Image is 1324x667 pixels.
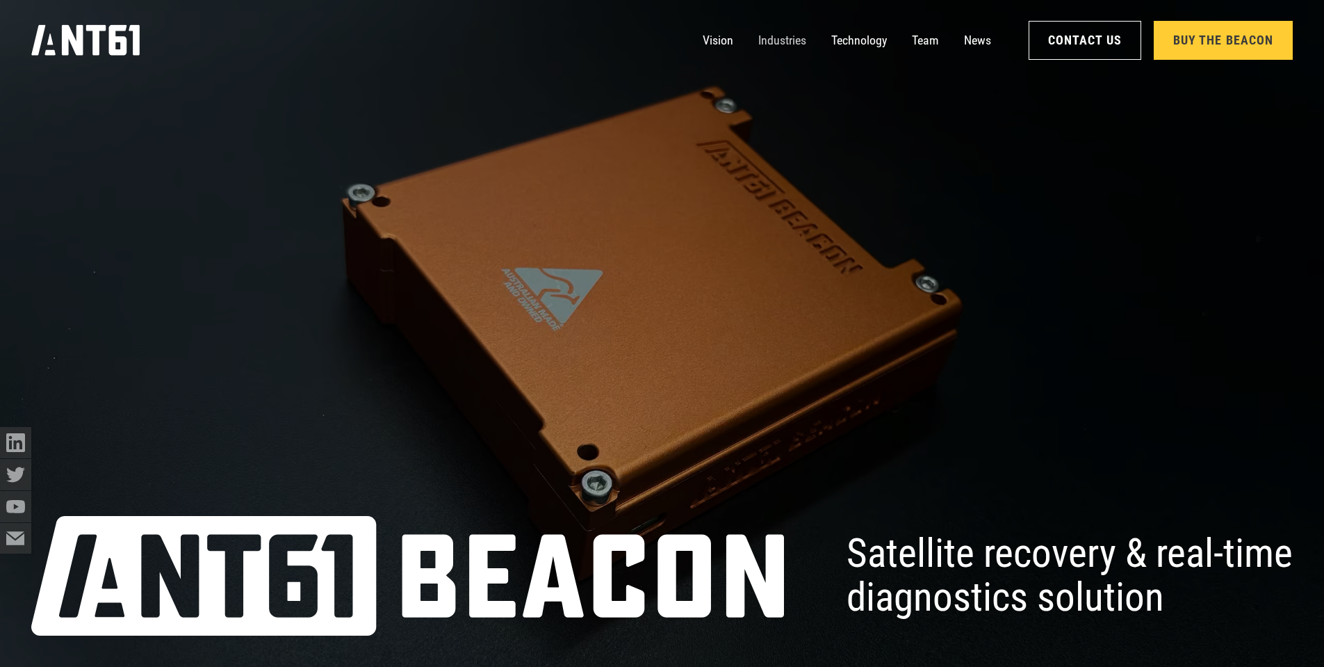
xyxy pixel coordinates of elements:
a: home [31,19,142,61]
span: diagnostics solution [847,576,1164,620]
a: Industries [758,25,806,56]
a: News [964,25,991,56]
a: Buy the Beacon [1154,21,1293,60]
span: Satellite recovery & real-time [847,532,1293,576]
a: Vision [703,25,733,56]
a: Team [912,25,939,56]
a: Contact Us [1029,21,1141,60]
a: Technology [831,25,887,56]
